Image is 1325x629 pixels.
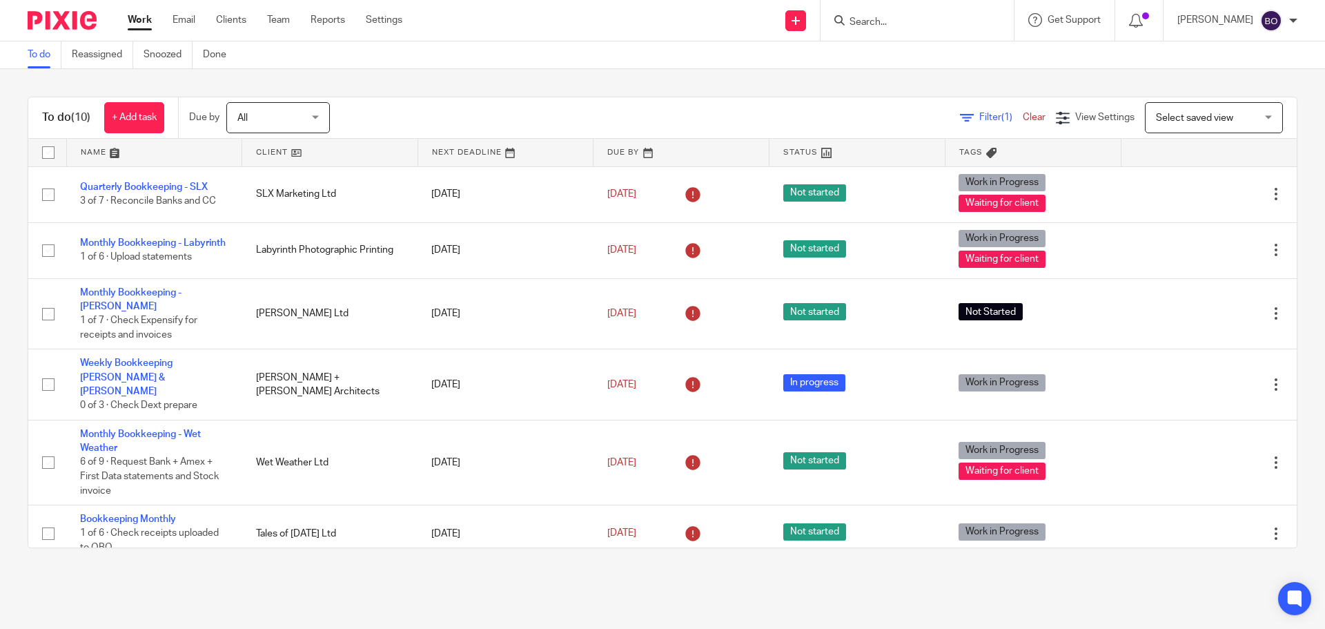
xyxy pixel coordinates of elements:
[783,184,846,202] span: Not started
[959,374,1046,391] span: Work in Progress
[216,13,246,27] a: Clients
[242,349,418,420] td: [PERSON_NAME] + [PERSON_NAME] Architects
[959,523,1046,541] span: Work in Progress
[959,174,1046,191] span: Work in Progress
[1001,113,1012,122] span: (1)
[242,222,418,278] td: Labyrinth Photographic Printing
[144,41,193,68] a: Snoozed
[237,113,248,123] span: All
[607,245,636,255] span: [DATE]
[607,529,636,539] span: [DATE]
[80,197,216,206] span: 3 of 7 · Reconcile Banks and CC
[203,41,237,68] a: Done
[242,420,418,505] td: Wet Weather Ltd
[1156,113,1233,123] span: Select saved view
[783,374,845,391] span: In progress
[267,13,290,27] a: Team
[1023,113,1046,122] a: Clear
[607,309,636,318] span: [DATE]
[979,113,1023,122] span: Filter
[80,429,201,453] a: Monthly Bookkeeping - Wet Weather
[28,11,97,30] img: Pixie
[418,420,593,505] td: [DATE]
[1048,15,1101,25] span: Get Support
[783,452,846,470] span: Not started
[959,303,1023,320] span: Not Started
[1260,10,1282,32] img: svg%3E
[959,463,1046,480] span: Waiting for client
[80,253,192,262] span: 1 of 6 · Upload statements
[418,505,593,562] td: [DATE]
[418,222,593,278] td: [DATE]
[783,523,846,541] span: Not started
[418,166,593,222] td: [DATE]
[242,505,418,562] td: Tales of [DATE] Ltd
[783,240,846,258] span: Not started
[80,400,197,410] span: 0 of 3 · Check Dext prepare
[418,349,593,420] td: [DATE]
[189,110,219,124] p: Due by
[80,288,181,311] a: Monthly Bookkeeping - [PERSON_NAME]
[173,13,195,27] a: Email
[607,458,636,467] span: [DATE]
[80,238,226,248] a: Monthly Bookkeeping - Labyrinth
[80,529,219,553] span: 1 of 6 · Check receipts uploaded to QBO
[959,251,1046,268] span: Waiting for client
[28,41,61,68] a: To do
[80,358,173,396] a: Weekly Bookkeeping [PERSON_NAME] & [PERSON_NAME]
[80,514,176,524] a: Bookkeeping Monthly
[71,112,90,123] span: (10)
[959,230,1046,247] span: Work in Progress
[242,166,418,222] td: SLX Marketing Ltd
[959,148,983,156] span: Tags
[418,278,593,349] td: [DATE]
[783,303,846,320] span: Not started
[80,458,219,496] span: 6 of 9 · Request Bank + Amex + First Data statements and Stock invoice
[1177,13,1253,27] p: [PERSON_NAME]
[80,316,197,340] span: 1 of 7 · Check Expensify for receipts and invoices
[311,13,345,27] a: Reports
[366,13,402,27] a: Settings
[959,195,1046,212] span: Waiting for client
[848,17,972,29] input: Search
[607,380,636,389] span: [DATE]
[72,41,133,68] a: Reassigned
[607,189,636,199] span: [DATE]
[104,102,164,133] a: + Add task
[80,182,208,192] a: Quarterly Bookkeeping - SLX
[242,278,418,349] td: [PERSON_NAME] Ltd
[959,442,1046,459] span: Work in Progress
[42,110,90,125] h1: To do
[128,13,152,27] a: Work
[1075,113,1135,122] span: View Settings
